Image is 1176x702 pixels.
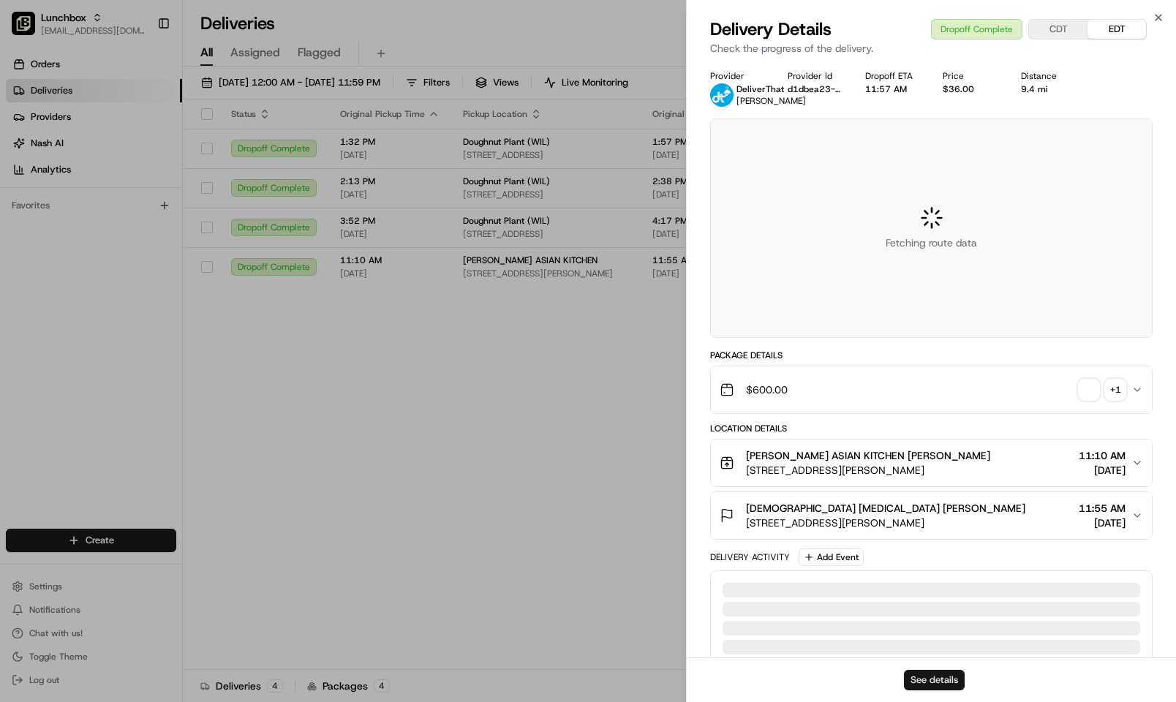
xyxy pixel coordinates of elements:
div: 9.4 mi [1021,83,1075,95]
span: [DATE] [1079,463,1126,478]
span: 11:55 AM [1079,501,1126,516]
a: 💻API Documentation [118,207,241,233]
div: Location Details [710,423,1153,434]
input: Clear [38,95,241,110]
button: Add Event [799,548,864,566]
img: Nash [15,15,44,45]
span: [PERSON_NAME] [736,95,806,107]
img: profile_deliverthat_partner.png [710,83,734,107]
div: Price [943,70,997,82]
span: Fetching route data [886,235,977,250]
div: 11:57 AM [865,83,919,95]
div: Dropoff ETA [865,70,919,82]
div: Delivery Activity [710,551,790,563]
button: Start new chat [249,145,266,162]
div: + 1 [1105,380,1126,400]
a: 📗Knowledge Base [9,207,118,233]
button: $600.00+1 [711,366,1152,413]
span: API Documentation [138,213,235,227]
button: [DEMOGRAPHIC_DATA] [MEDICAL_DATA] [PERSON_NAME][STREET_ADDRESS][PERSON_NAME]11:55 AM[DATE] [711,492,1152,539]
span: Delivery Details [710,18,832,41]
div: We're available if you need us! [50,155,185,167]
button: +1 [1079,380,1126,400]
span: Pylon [146,249,177,260]
span: [STREET_ADDRESS][PERSON_NAME] [746,516,1025,530]
span: [PERSON_NAME] ASIAN KITCHEN [PERSON_NAME] [746,448,990,463]
button: EDT [1088,20,1146,39]
button: d1dbea23-4286-444f-abfc-3a4641d95857 [788,83,842,95]
div: $36.00 [943,83,997,95]
span: [STREET_ADDRESS][PERSON_NAME] [746,463,990,478]
p: Welcome 👋 [15,59,266,83]
div: Package Details [710,350,1153,361]
span: [DEMOGRAPHIC_DATA] [MEDICAL_DATA] [PERSON_NAME] [746,501,1025,516]
button: CDT [1029,20,1088,39]
p: Check the progress of the delivery. [710,41,1153,56]
span: Knowledge Base [29,213,112,227]
img: 1736555255976-a54dd68f-1ca7-489b-9aae-adbdc363a1c4 [15,140,41,167]
span: 11:10 AM [1079,448,1126,463]
span: $600.00 [746,382,788,397]
div: 💻 [124,214,135,226]
div: 📗 [15,214,26,226]
div: Provider Id [788,70,842,82]
span: DeliverThat [736,83,784,95]
div: Start new chat [50,140,240,155]
span: [DATE] [1079,516,1126,530]
div: Provider [710,70,764,82]
button: See details [904,670,965,690]
a: Powered byPylon [103,248,177,260]
button: [PERSON_NAME] ASIAN KITCHEN [PERSON_NAME][STREET_ADDRESS][PERSON_NAME]11:10 AM[DATE] [711,439,1152,486]
div: Distance [1021,70,1075,82]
